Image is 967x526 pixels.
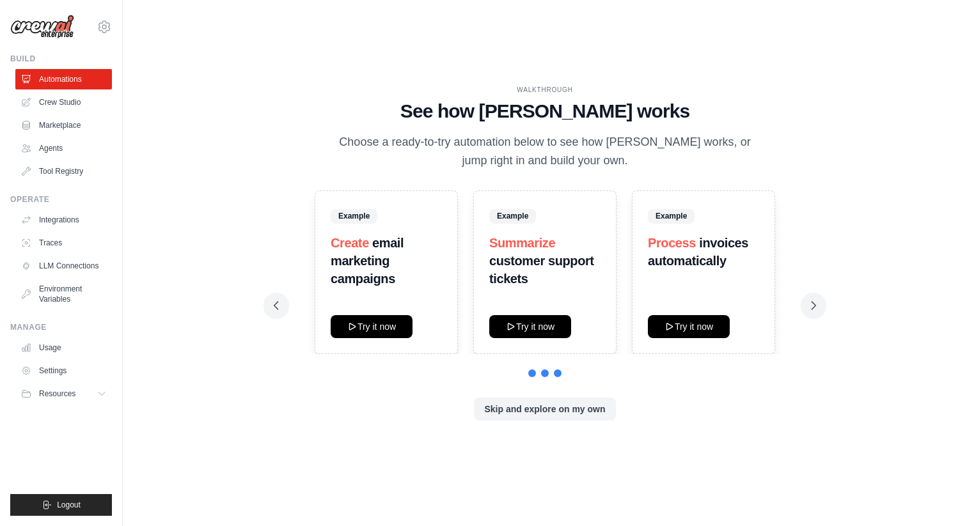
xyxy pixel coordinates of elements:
a: LLM Connections [15,256,112,276]
button: Try it now [648,315,730,338]
span: Create [331,236,369,250]
strong: email marketing campaigns [331,236,404,286]
a: Crew Studio [15,92,112,112]
span: Example [648,209,695,223]
button: Try it now [489,315,571,338]
a: Traces [15,233,112,253]
a: Tool Registry [15,161,112,182]
div: Manage [10,322,112,332]
span: Resources [39,389,75,399]
span: Summarize [489,236,555,250]
span: Logout [57,500,81,510]
a: Agents [15,138,112,159]
button: Logout [10,494,112,516]
a: Environment Variables [15,279,112,309]
a: Integrations [15,210,112,230]
button: Try it now [331,315,413,338]
h1: See how [PERSON_NAME] works [274,100,816,123]
button: Resources [15,383,112,404]
span: Example [489,209,536,223]
span: Example [331,209,377,223]
div: Operate [10,194,112,205]
a: Usage [15,337,112,358]
img: Logo [10,15,74,39]
div: Build [10,54,112,64]
a: Settings [15,360,112,381]
div: WALKTHROUGH [274,85,816,95]
span: Process [648,236,696,250]
a: Marketplace [15,115,112,135]
strong: customer support tickets [489,254,594,286]
button: Skip and explore on my own [474,398,615,421]
p: Choose a ready-to-try automation below to see how [PERSON_NAME] works, or jump right in and build... [330,133,760,171]
a: Automations [15,69,112,89]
